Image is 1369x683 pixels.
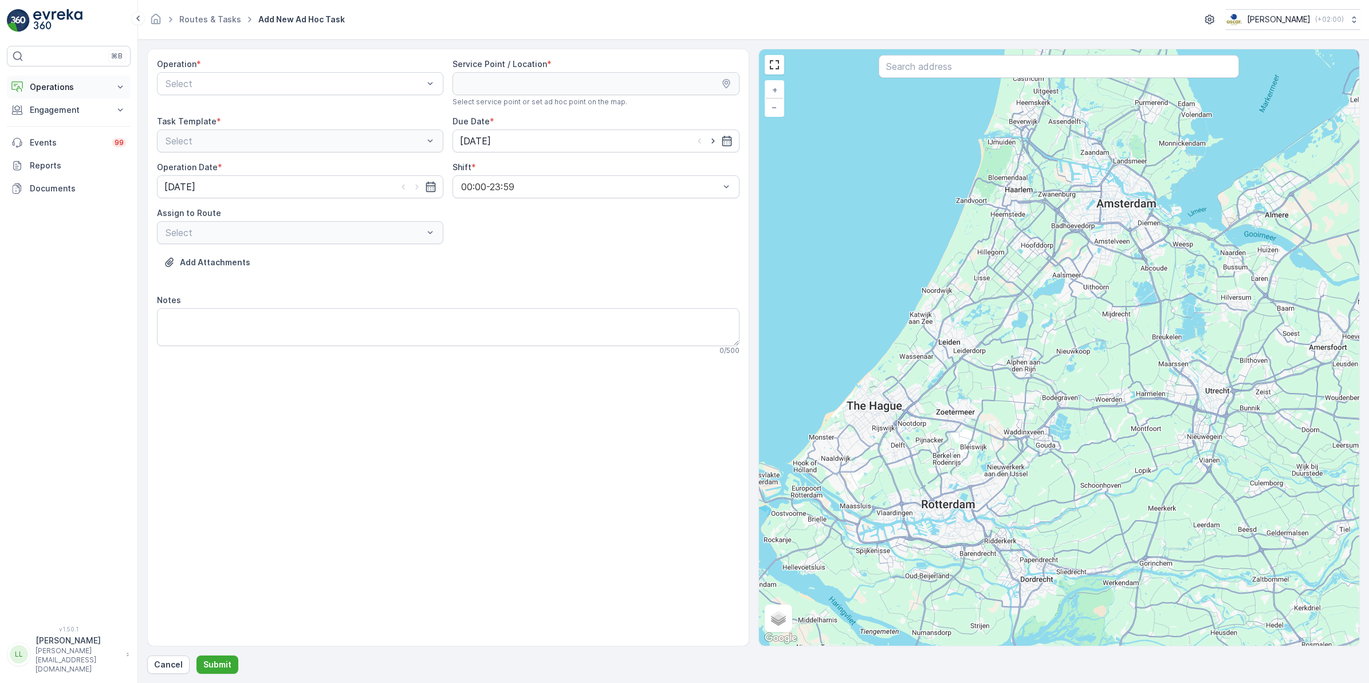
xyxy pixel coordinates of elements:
span: Add New Ad Hoc Task [256,14,347,25]
img: Google [762,631,800,646]
label: Assign to Route [157,208,221,218]
a: Zoom Out [766,99,783,116]
span: − [772,102,777,112]
label: Shift [453,162,471,172]
p: Events [30,137,105,148]
p: [PERSON_NAME] [36,635,120,646]
input: dd/mm/yyyy [157,175,443,198]
input: dd/mm/yyyy [453,129,739,152]
button: Submit [196,655,238,674]
a: Zoom In [766,81,783,99]
p: [PERSON_NAME][EMAIL_ADDRESS][DOMAIN_NAME] [36,646,120,674]
img: basis-logo_rgb2x.png [1226,13,1242,26]
p: ⌘B [111,52,123,61]
button: Operations [7,76,131,99]
label: Notes [157,295,181,305]
p: [PERSON_NAME] [1247,14,1311,25]
span: v 1.50.1 [7,626,131,633]
label: Due Date [453,116,490,126]
label: Task Template [157,116,217,126]
a: Homepage [150,17,162,27]
a: Events99 [7,131,131,154]
p: Add Attachments [180,257,250,268]
img: logo [7,9,30,32]
button: Upload File [157,253,257,272]
p: Reports [30,160,126,171]
label: Service Point / Location [453,59,547,69]
div: LL [10,645,28,664]
a: Reports [7,154,131,177]
p: Select [166,77,423,91]
p: Cancel [154,659,183,670]
span: + [772,85,777,95]
p: Documents [30,183,126,194]
p: 0 / 500 [719,346,739,355]
a: Open this area in Google Maps (opens a new window) [762,631,800,646]
img: logo_light-DOdMpM7g.png [33,9,82,32]
button: [PERSON_NAME](+02:00) [1226,9,1360,30]
a: View Fullscreen [766,56,783,73]
p: Operations [30,81,108,93]
button: LL[PERSON_NAME][PERSON_NAME][EMAIL_ADDRESS][DOMAIN_NAME] [7,635,131,674]
span: Select service point or set ad hoc point on the map. [453,97,627,107]
input: Search address [879,55,1239,78]
button: Engagement [7,99,131,121]
label: Operation Date [157,162,218,172]
label: Operation [157,59,196,69]
p: ( +02:00 ) [1315,15,1344,24]
p: Engagement [30,104,108,116]
a: Documents [7,177,131,200]
a: Layers [766,606,791,631]
p: 99 [115,138,124,147]
p: Submit [203,659,231,670]
a: Routes & Tasks [179,14,241,24]
button: Cancel [147,655,190,674]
